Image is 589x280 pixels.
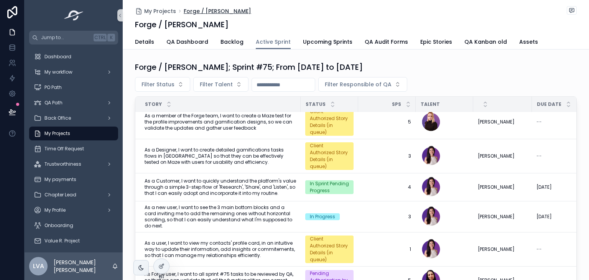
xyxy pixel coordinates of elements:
[305,236,354,263] a: Client Authorized Story Details (in queue)
[536,246,542,252] span: --
[256,35,291,49] a: Active Sprint
[135,7,176,15] a: My Projects
[29,111,118,125] a: Back Office
[536,153,585,159] a: --
[44,176,76,183] span: My payments
[135,77,190,92] button: Select Button
[478,246,527,252] a: [PERSON_NAME]
[44,192,76,198] span: Chapter Lead
[363,246,411,252] a: 1
[44,84,62,91] span: PO Path
[44,238,80,244] span: Value R. Project
[141,81,174,88] span: Filter Status
[33,262,44,271] span: LVA
[29,65,118,79] a: My workflow
[365,35,408,50] a: QA Audit Forms
[29,50,118,64] a: Dashboard
[29,219,118,232] a: Onboarding
[536,246,585,252] a: --
[145,240,296,259] a: As a user, I want to view my contacts' profile card, in an intuitive way to update their informat...
[536,119,585,125] a: --
[54,259,112,274] p: [PERSON_NAME] [PERSON_NAME]
[44,222,73,229] span: Onboarding
[392,101,401,107] span: SPs
[464,38,507,46] span: QA Kanban old
[318,77,407,92] button: Select Button
[44,69,72,75] span: My workflow
[145,101,162,107] span: Story
[519,38,538,46] span: Assets
[536,214,585,220] a: [DATE]
[29,31,118,44] button: Jump to...CtrlK
[363,184,411,190] a: 4
[464,35,507,50] a: QA Kanban old
[303,35,352,50] a: Upcoming Sprints
[29,157,118,171] a: Trustworthiness
[44,100,63,106] span: QA Path
[62,9,86,21] img: App logo
[310,142,349,170] div: Client Authorized Story Details (in queue)
[29,234,118,248] a: Value R. Project
[478,153,515,159] span: [PERSON_NAME]
[303,38,352,46] span: Upcoming Sprints
[365,38,408,46] span: QA Audit Forms
[145,113,296,131] a: As a member of the Forge team, I want to create a Maze test for the profile improvements and gami...
[44,146,84,152] span: Time Off Request
[305,180,354,194] a: In Sprint Pending Progress
[478,184,527,190] a: [PERSON_NAME]
[44,130,70,137] span: My Projects
[44,161,81,167] span: Trustworthiness
[305,142,354,170] a: Client Authorized Story Details (in queue)
[184,7,251,15] a: Forge / [PERSON_NAME]
[310,236,349,263] div: Client Authorized Story Details (in queue)
[478,214,527,220] a: [PERSON_NAME]
[145,204,296,229] a: As a new user, I want to see the 3 main bottom blocks and a card inviting me to add the remaining...
[363,119,411,125] a: 5
[363,214,411,220] a: 3
[478,153,527,159] a: [PERSON_NAME]
[478,119,527,125] a: [PERSON_NAME]
[420,38,452,46] span: Epic Stories
[145,178,296,196] a: As a Customer, I want to quickly understand the platform's value through a simple 3-step flow of ...
[536,214,552,220] span: [DATE]
[166,38,208,46] span: QA Dashboard
[220,38,243,46] span: Backlog
[29,203,118,217] a: My Profile
[29,142,118,156] a: Time Off Request
[144,7,176,15] span: My Projects
[166,35,208,50] a: QA Dashboard
[135,19,229,30] h1: Forge / [PERSON_NAME]
[44,207,66,213] span: My Profile
[310,108,349,136] div: Client Authorized Story Details (in queue)
[478,246,515,252] span: [PERSON_NAME]
[108,35,114,41] span: K
[536,184,552,190] span: [DATE]
[29,127,118,140] a: My Projects
[363,153,411,159] a: 3
[145,147,296,165] a: As a Designer, I want to create detailed gamifications tasks flows in [GEOGRAPHIC_DATA] so that t...
[256,38,291,46] span: Active Sprint
[29,81,118,94] a: PO Path
[41,35,90,41] span: Jump to...
[94,34,107,41] span: Ctrl
[478,119,515,125] span: [PERSON_NAME]
[306,101,326,107] span: Status
[537,101,561,107] span: Due Date
[536,119,542,125] span: --
[536,153,542,159] span: --
[420,35,452,50] a: Epic Stories
[135,62,363,72] h1: Forge / [PERSON_NAME]; Sprint #75; From [DATE] to [DATE]
[44,54,71,60] span: Dashboard
[220,35,243,50] a: Backlog
[29,173,118,186] a: My payments
[135,38,154,46] span: Details
[305,108,354,136] a: Client Authorized Story Details (in queue)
